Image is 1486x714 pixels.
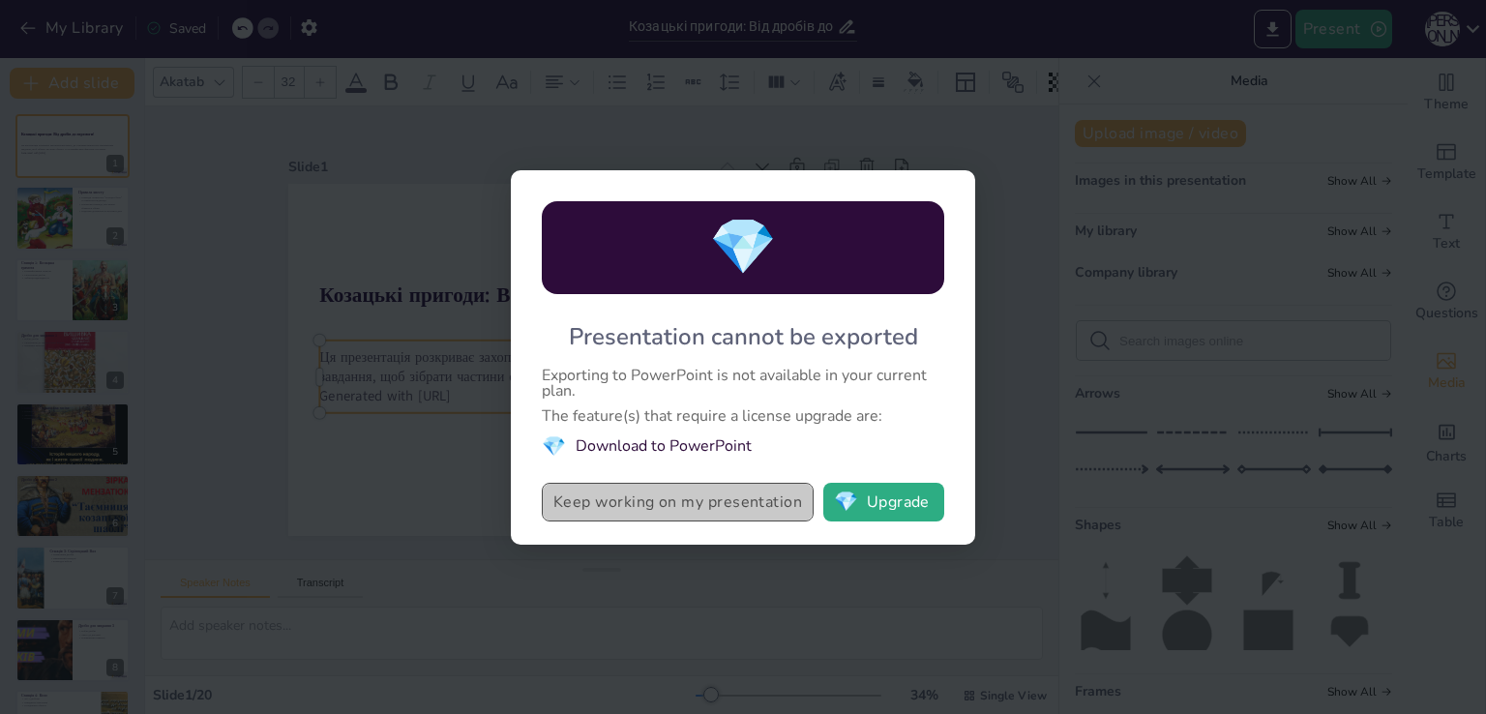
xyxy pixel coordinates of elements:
span: diamond [834,492,858,512]
li: Download to PowerPoint [542,433,944,460]
div: Exporting to PowerPoint is not available in your current plan. [542,368,944,399]
div: Presentation cannot be exported [569,321,918,352]
span: diamond [709,210,777,284]
button: diamondUpgrade [823,483,944,521]
span: diamond [542,433,566,460]
div: The feature(s) that require a license upgrade are: [542,408,944,424]
button: Keep working on my presentation [542,483,814,521]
